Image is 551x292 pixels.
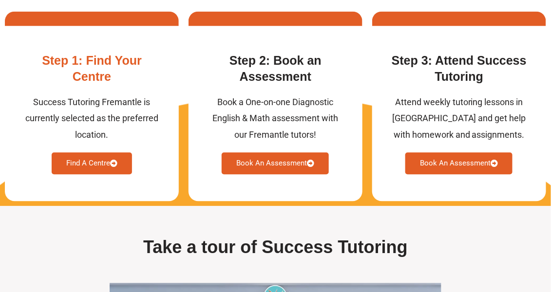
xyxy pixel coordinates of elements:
div: Success Tutoring Fremantle is currently selected as the preferred location. [24,94,159,143]
iframe: Chat Widget [389,182,551,292]
a: Find A Centre [52,153,132,175]
h2: Take a tour of Success Tutoring [28,237,523,259]
a: Book An Assessment [222,153,329,175]
h3: Step 3: Attend Success Tutoring [392,53,527,85]
div: Book a One-on-one Diagnostic English & Math assessment with our Fremantle tutors! [208,94,343,143]
div: Attend weekly tutoring lessons in [GEOGRAPHIC_DATA] and get help with homework and assignments.​ [392,94,527,143]
a: Book An Assessment [405,153,513,175]
h3: Step 1: Find Your Centre [24,53,159,85]
h3: Step 2: Book an Assessment [208,53,343,85]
